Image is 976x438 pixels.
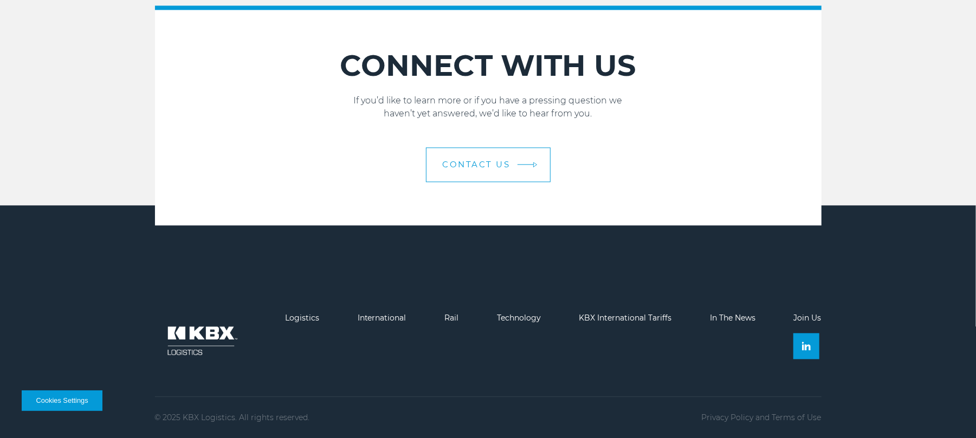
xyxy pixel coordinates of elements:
[443,160,510,168] span: Contact Us
[533,161,537,167] img: arrow
[285,313,319,323] a: Logistics
[579,313,671,323] a: KBX International Tariffs
[702,413,754,422] a: Privacy Policy
[497,313,541,323] a: Technology
[793,313,821,323] a: Join Us
[772,413,822,422] a: Terms of Use
[710,313,755,323] a: In The News
[155,48,822,83] h2: CONNECT WITH US
[444,313,458,323] a: Rail
[802,342,811,350] img: Linkedin
[155,94,822,120] p: If you’d like to learn more or if you have a pressing question we haven’t yet answered, we’d like...
[358,313,406,323] a: International
[756,413,770,422] span: and
[22,390,102,411] button: Cookies Settings
[155,313,247,368] img: kbx logo
[426,147,551,182] a: Contact Us arrow arrow
[155,413,310,422] p: © 2025 KBX Logistics. All rights reserved.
